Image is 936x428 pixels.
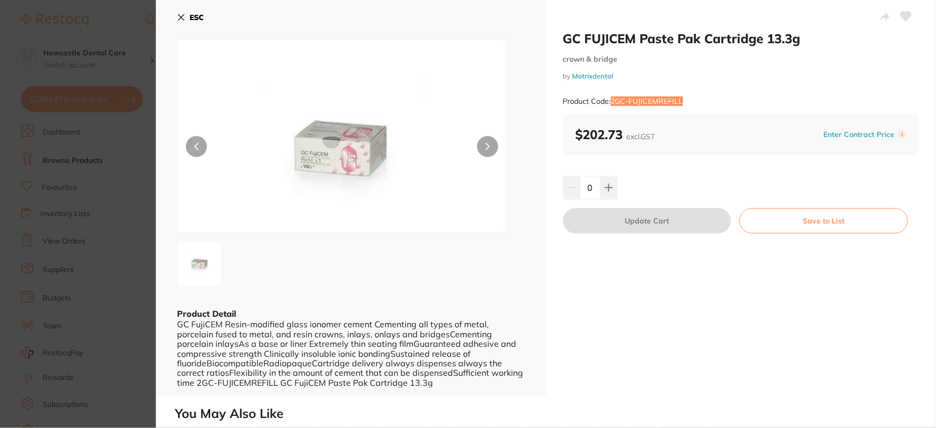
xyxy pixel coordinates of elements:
[175,406,932,421] h2: You May Also Like
[563,72,920,80] small: by
[177,319,525,387] div: GC FujiCEM Resin-modified glass ionomer cement Cementing all types of metal, porcelain fused to m...
[821,130,898,140] button: Enter Contract Price
[576,127,655,142] b: $202.73
[190,13,204,22] b: ESC
[740,208,908,234] button: Save to List
[563,97,683,106] small: Product Code: 2GC-FUJICEMREFILL
[573,72,614,80] a: Matrixdental
[243,66,441,232] img: MDB4MzAwLmpwZw
[627,132,655,141] span: excl. GST
[181,245,219,283] img: MDB4MzAwLmpwZw
[177,308,236,319] b: Product Detail
[563,208,732,234] button: Update Cart
[563,55,920,64] small: crown & bridge
[898,130,907,139] label: i
[177,8,204,26] button: ESC
[563,31,920,46] h2: GC FUJICEM Paste Pak Cartridge 13.3g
